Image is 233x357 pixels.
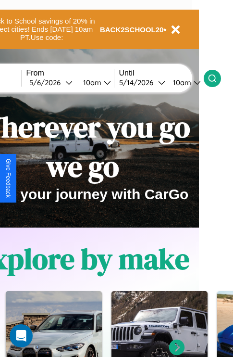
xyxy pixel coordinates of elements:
button: 10am [165,77,204,88]
div: 5 / 6 / 2026 [29,78,65,87]
div: 5 / 14 / 2026 [119,78,158,87]
label: Until [119,69,204,77]
button: 10am [75,77,114,88]
div: 10am [168,78,194,87]
div: Give Feedback [5,159,12,198]
div: Open Intercom Messenger [10,324,33,347]
b: BACK2SCHOOL20 [100,25,164,34]
div: 10am [78,78,104,87]
label: From [26,69,114,77]
button: 5/6/2026 [26,77,75,88]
